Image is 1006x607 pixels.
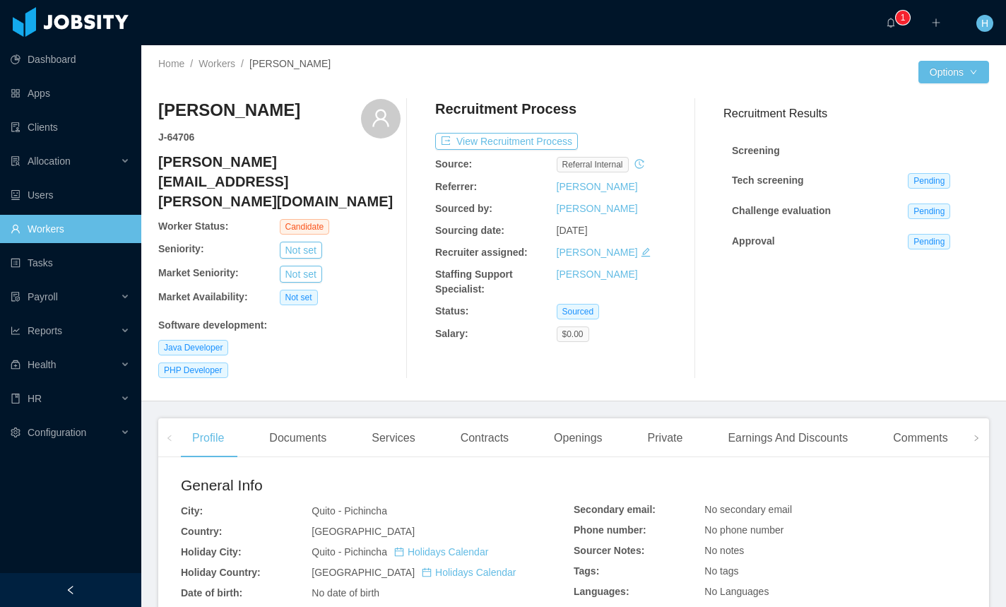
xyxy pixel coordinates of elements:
[574,504,656,515] b: Secondary email:
[280,242,322,259] button: Not set
[435,305,468,317] b: Status:
[435,158,472,170] b: Source:
[435,269,513,295] b: Staffing Support Specialist:
[158,340,228,355] span: Java Developer
[394,546,488,558] a: icon: calendarHolidays Calendar
[249,58,331,69] span: [PERSON_NAME]
[158,131,194,143] strong: J- 64706
[422,567,432,577] i: icon: calendar
[394,547,404,557] i: icon: calendar
[637,418,694,458] div: Private
[11,292,20,302] i: icon: file-protect
[574,586,629,597] b: Languages:
[704,504,792,515] span: No secondary email
[199,58,235,69] a: Workers
[181,505,203,517] b: City:
[931,18,941,28] i: icon: plus
[557,225,588,236] span: [DATE]
[704,586,769,597] span: No Languages
[312,505,387,517] span: Quito - Pichincha
[704,564,966,579] div: No tags
[158,243,204,254] b: Seniority:
[158,58,184,69] a: Home
[11,45,130,73] a: icon: pie-chartDashboard
[181,546,242,558] b: Holiday City:
[901,11,906,25] p: 1
[28,155,71,167] span: Allocation
[574,565,599,577] b: Tags:
[732,235,775,247] strong: Approval
[435,203,492,214] b: Sourced by:
[704,524,783,536] span: No phone number
[28,325,62,336] span: Reports
[435,225,504,236] b: Sourcing date:
[28,291,58,302] span: Payroll
[181,474,574,497] h2: General Info
[918,61,989,83] button: Optionsicon: down
[422,567,516,578] a: icon: calendarHolidays Calendar
[882,418,959,458] div: Comments
[435,136,578,147] a: icon: exportView Recruitment Process
[543,418,614,458] div: Openings
[11,360,20,370] i: icon: medicine-box
[28,427,86,438] span: Configuration
[11,215,130,243] a: icon: userWorkers
[11,326,20,336] i: icon: line-chart
[449,418,520,458] div: Contracts
[716,418,859,458] div: Earnings And Discounts
[11,79,130,107] a: icon: appstoreApps
[574,524,646,536] b: Phone number:
[312,546,488,558] span: Quito - Pichincha
[28,359,56,370] span: Health
[435,99,576,119] h4: Recruitment Process
[732,175,804,186] strong: Tech screening
[312,526,415,537] span: [GEOGRAPHIC_DATA]
[241,58,244,69] span: /
[181,526,222,537] b: Country:
[190,58,193,69] span: /
[634,159,644,169] i: icon: history
[11,181,130,209] a: icon: robotUsers
[981,15,988,32] span: H
[908,204,950,219] span: Pending
[732,145,780,156] strong: Screening
[11,113,130,141] a: icon: auditClients
[435,247,528,258] b: Recruiter assigned:
[435,328,468,339] b: Salary:
[11,156,20,166] i: icon: solution
[11,394,20,403] i: icon: book
[158,363,228,378] span: PHP Developer
[28,393,42,404] span: HR
[158,220,228,232] b: Worker Status:
[181,587,242,599] b: Date of birth:
[732,205,831,216] strong: Challenge evaluation
[886,18,896,28] i: icon: bell
[908,234,950,249] span: Pending
[557,203,638,214] a: [PERSON_NAME]
[896,11,910,25] sup: 1
[360,418,426,458] div: Services
[723,105,989,122] h3: Recruitment Results
[557,304,600,319] span: Sourced
[371,108,391,128] i: icon: user
[158,319,267,331] b: Software development :
[280,219,330,235] span: Candidate
[557,157,629,172] span: Referral internal
[908,173,950,189] span: Pending
[557,326,589,342] span: $0.00
[557,181,638,192] a: [PERSON_NAME]
[557,247,638,258] a: [PERSON_NAME]
[158,99,300,122] h3: [PERSON_NAME]
[312,567,516,578] span: [GEOGRAPHIC_DATA]
[973,435,980,442] i: icon: right
[435,133,578,150] button: icon: exportView Recruitment Process
[312,587,379,599] span: No date of birth
[435,181,477,192] b: Referrer:
[181,418,235,458] div: Profile
[11,249,130,277] a: icon: profileTasks
[574,545,644,556] b: Sourcer Notes:
[158,267,239,278] b: Market Seniority:
[258,418,338,458] div: Documents
[158,291,248,302] b: Market Availability:
[181,567,261,578] b: Holiday Country:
